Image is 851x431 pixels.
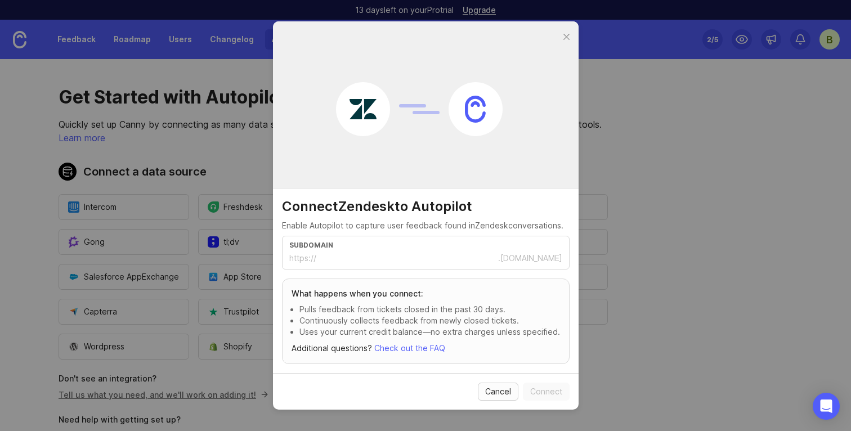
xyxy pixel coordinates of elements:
[299,315,560,326] p: Continuously collects feedback from newly closed tickets.
[374,343,445,353] a: Check out the FAQ
[813,393,840,420] div: Open Intercom Messenger
[289,253,316,264] div: https://
[299,326,560,338] p: Uses your current credit balance—no extra charges unless specified.
[485,386,511,397] span: Cancel
[289,241,562,249] div: Subdomain
[282,197,570,215] h2: Connect Zendesk to Autopilot
[292,288,560,299] h3: What happens when you connect:
[292,342,560,354] p: Additional questions?
[478,383,518,401] button: Cancel
[498,253,562,264] div: .[DOMAIN_NAME]
[282,220,570,231] p: Enable Autopilot to capture user feedback found in Zendesk conversations.
[299,304,560,315] p: Pulls feedback from tickets closed in the past 30 days.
